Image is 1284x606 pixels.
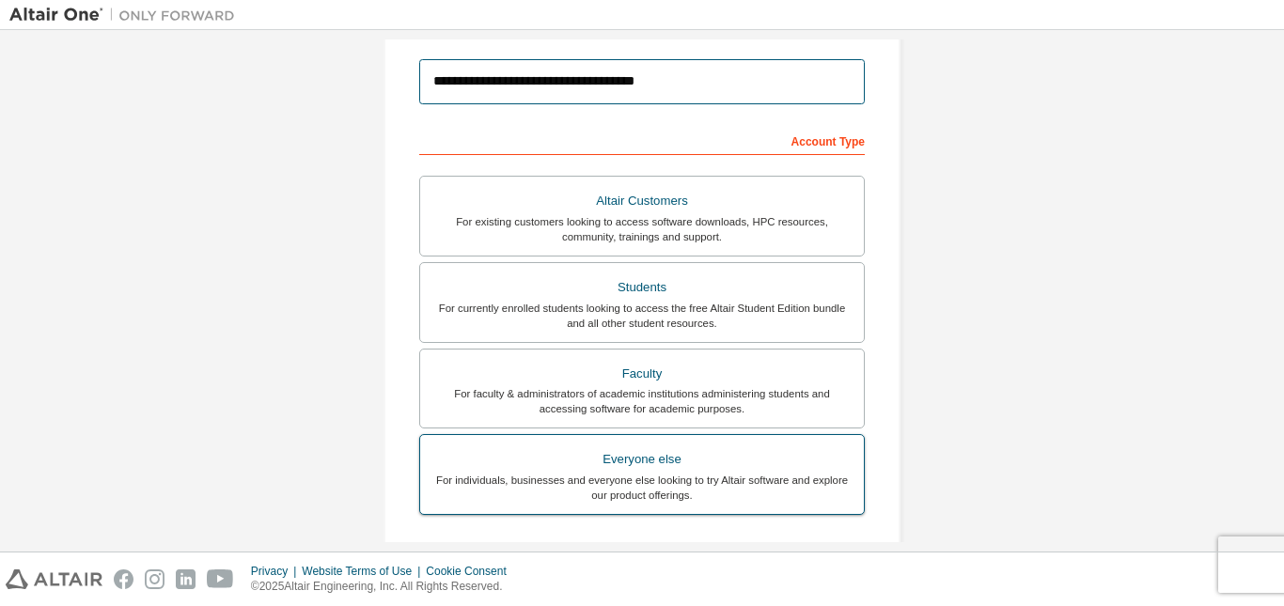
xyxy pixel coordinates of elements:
img: altair_logo.svg [6,569,102,589]
img: linkedin.svg [176,569,196,589]
img: instagram.svg [145,569,164,589]
div: Altair Customers [431,188,853,214]
img: youtube.svg [207,569,234,589]
p: © 2025 Altair Engineering, Inc. All Rights Reserved. [251,579,518,595]
div: Cookie Consent [426,564,517,579]
div: Privacy [251,564,302,579]
div: Faculty [431,361,853,387]
img: Altair One [9,6,244,24]
div: For existing customers looking to access software downloads, HPC resources, community, trainings ... [431,214,853,244]
div: Students [431,274,853,301]
img: facebook.svg [114,569,133,589]
div: For individuals, businesses and everyone else looking to try Altair software and explore our prod... [431,473,853,503]
div: For faculty & administrators of academic institutions administering students and accessing softwa... [431,386,853,416]
div: Everyone else [431,446,853,473]
div: Website Terms of Use [302,564,426,579]
div: For currently enrolled students looking to access the free Altair Student Edition bundle and all ... [431,301,853,331]
div: Account Type [419,125,865,155]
